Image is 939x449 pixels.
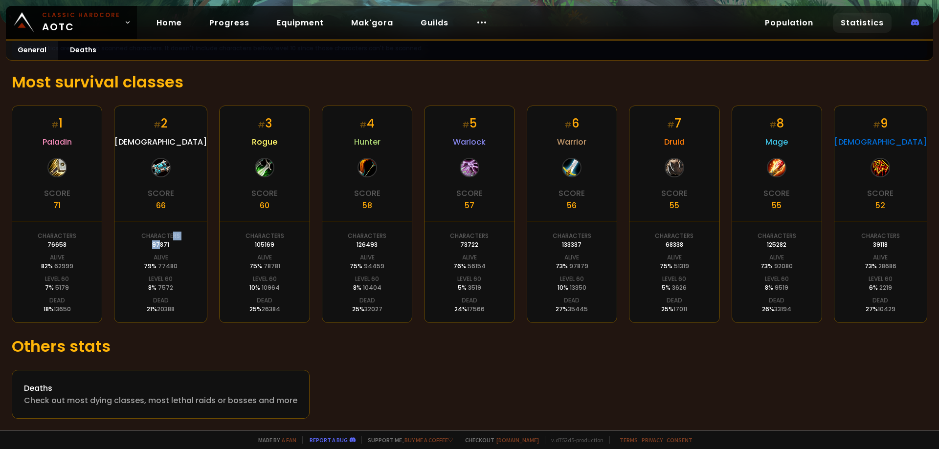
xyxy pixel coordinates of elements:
div: 26 % [762,305,791,314]
span: 3519 [468,283,481,292]
small: # [462,119,469,130]
div: Dead [769,296,784,305]
div: 25 % [249,305,280,314]
div: 52 [875,199,885,212]
span: [DEMOGRAPHIC_DATA] [834,136,927,148]
a: a fan [282,436,296,444]
a: DeathsCheck out most dying classes, most lethal raids or bosses and more [12,370,310,419]
div: 55 [772,199,782,212]
span: Warlock [453,136,486,148]
a: Report a bug [310,436,348,444]
div: 75 % [350,262,384,271]
div: Alive [257,253,272,262]
span: 2219 [879,283,892,292]
span: 77480 [158,262,178,270]
div: Characters [141,232,180,240]
div: 97871 [152,240,169,249]
div: Characters [348,232,386,240]
div: 60 [260,199,269,212]
span: 17566 [467,305,485,313]
div: Dead [564,296,580,305]
div: Score [763,187,790,199]
div: 82 % [41,262,73,271]
div: 56 [567,199,577,212]
div: 73722 [460,240,478,249]
div: 5 % [458,283,481,292]
div: 5 % [662,283,687,292]
div: 6 % [869,283,892,292]
span: 28686 [878,262,896,270]
div: 7 [667,115,681,132]
div: 75 % [660,262,689,271]
div: Check out most dying classes, most lethal raids or bosses and more [24,394,297,406]
div: Alive [667,253,682,262]
div: 7 % [45,283,69,292]
span: 13350 [570,283,586,292]
span: Made by [252,436,296,444]
div: 25 % [661,305,687,314]
span: Paladin [43,136,72,148]
div: Alive [462,253,477,262]
div: 68338 [666,240,683,249]
span: 35445 [568,305,588,313]
a: Classic HardcoreAOTC [6,6,137,39]
a: Mak'gora [343,13,401,33]
span: Druid [664,136,685,148]
div: Alive [873,253,888,262]
span: Support me, [361,436,453,444]
div: 27 % [866,305,895,314]
a: Statistics [833,13,892,33]
span: 7572 [158,283,173,292]
div: 39118 [873,240,888,249]
span: 10404 [363,283,381,292]
div: Score [867,187,894,199]
div: 126493 [357,240,378,249]
span: 13650 [54,305,71,313]
div: Characters [655,232,693,240]
span: 33194 [774,305,791,313]
a: Terms [620,436,638,444]
div: 10 % [249,283,280,292]
div: Score [354,187,380,199]
div: 125282 [767,240,786,249]
span: 94459 [364,262,384,270]
span: 62999 [54,262,73,270]
small: # [154,119,161,130]
div: Alive [154,253,168,262]
a: Home [149,13,190,33]
div: 75 % [249,262,280,271]
span: [DEMOGRAPHIC_DATA] [114,136,207,148]
a: Guilds [413,13,456,33]
a: Buy me a coffee [404,436,453,444]
a: Privacy [642,436,663,444]
div: 58 [362,199,372,212]
span: 10429 [878,305,895,313]
div: Alive [564,253,579,262]
small: # [667,119,674,130]
div: 73 % [760,262,793,271]
div: 133337 [562,240,581,249]
div: Score [251,187,278,199]
div: 27 % [556,305,588,314]
div: 4 [359,115,375,132]
div: 76658 [47,240,67,249]
span: 97879 [569,262,588,270]
span: 32027 [364,305,382,313]
small: # [51,119,59,130]
div: Level 60 [253,275,277,283]
span: 26384 [262,305,280,313]
a: Progress [201,13,257,33]
div: 21 % [147,305,175,314]
div: 71 [53,199,61,212]
div: Score [44,187,70,199]
div: Score [559,187,585,199]
div: Level 60 [662,275,686,283]
div: 8 % [148,283,173,292]
div: 9 [873,115,888,132]
div: Score [456,187,483,199]
div: 73 % [556,262,588,271]
div: Alive [50,253,65,262]
div: Level 60 [457,275,481,283]
div: 73 % [865,262,896,271]
a: Population [757,13,821,33]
